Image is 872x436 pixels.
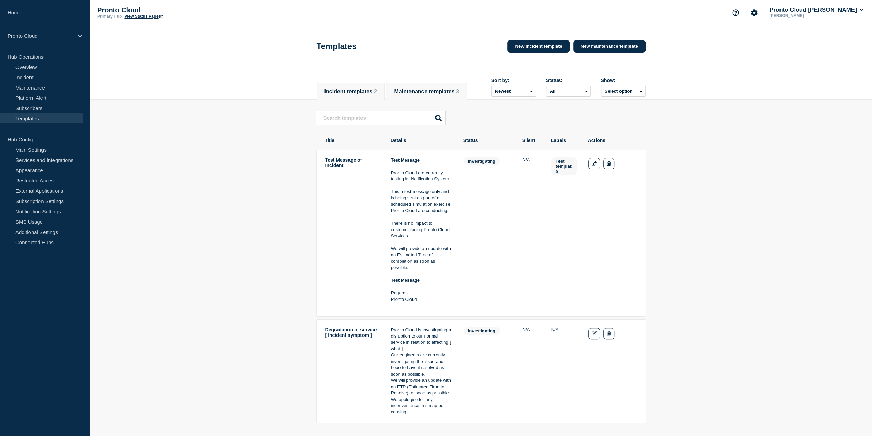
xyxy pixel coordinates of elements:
p: We will provide an update with an ETR (Estimated Time to Resolve) as soon as possible. [391,377,452,396]
th: Title [324,137,379,143]
td: Details: <span>Pronto Cloud is investigating a disruption to our normal service in relation to af... [391,327,452,416]
input: Search templates [316,111,446,125]
span: 2 [374,89,377,94]
strong: Test Message [391,157,420,163]
a: View Status Page [124,14,162,19]
span: investigating [464,157,500,165]
p: There is no impact to customer facing Pronto Cloud Services. [391,220,452,239]
span: investigating [464,327,500,335]
td: Actions: Edit Delete [588,327,637,416]
th: Silent [522,137,540,143]
h1: Templates [317,42,357,51]
button: Account settings [747,5,761,20]
div: Status: [546,78,591,83]
td: Title: Degradation of service [ Incident symptom ] [325,327,380,416]
div: Show: [601,78,646,83]
p: Regards [391,290,452,296]
p: We will provide an update with an Estimated Time of completion as soon as possible. [391,246,452,271]
p: Our engineers are currently investigating the issue and hope to have it resolved as soon as possi... [391,352,452,377]
p: [PERSON_NAME] [768,13,839,18]
button: Support [728,5,743,20]
button: Incident templates 2 [324,89,377,95]
td: Status: investigating [463,327,511,416]
td: Actions: Edit Delete [588,157,637,309]
th: Details [390,137,452,143]
td: Silent: N/A [522,157,540,309]
a: Edit [588,158,600,169]
button: Delete [603,158,614,169]
button: Pronto Cloud [PERSON_NAME] [768,7,865,13]
a: New maintenance template [573,40,646,53]
strong: Test Message [391,278,420,283]
a: Edit [588,328,600,339]
td: Labels: global.none [551,327,577,416]
p: Pronto Cloud is investigating a disruption to our normal service in relation to affecting [ what ]. [391,327,452,352]
p: Pronto Cloud [391,296,452,303]
td: Status: investigating [463,157,511,309]
p: We apologise for any inconvenience this may be causing. [391,397,452,415]
th: Actions [588,137,637,143]
div: Sort by: [491,78,536,83]
th: Labels [551,137,577,143]
td: Labels: Test template [551,157,577,309]
p: Primary Hub [97,14,122,19]
td: Silent: N/A [522,327,540,416]
a: New incident template [507,40,569,53]
span: 3 [456,89,459,94]
p: Pronto Cloud [8,33,73,39]
p: Pronto Cloud are currently testing its Notification System. [391,170,452,182]
button: Select option [601,86,646,97]
button: Maintenance templates 3 [394,89,459,95]
th: Status [463,137,511,143]
button: Delete [603,328,614,339]
select: Sort by [491,86,536,97]
p: This a test message only and is being sent as part of a scheduled simulation exercise Pronto Clou... [391,189,452,214]
td: Details: <strong>Test Message</strong><br/><br/>Pronto Cloud are currently testing its Notificati... [391,157,452,309]
select: Status [546,86,591,97]
span: Test template [551,157,577,175]
td: Title: Test Message of Incident [325,157,380,309]
p: Pronto Cloud [97,6,234,14]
